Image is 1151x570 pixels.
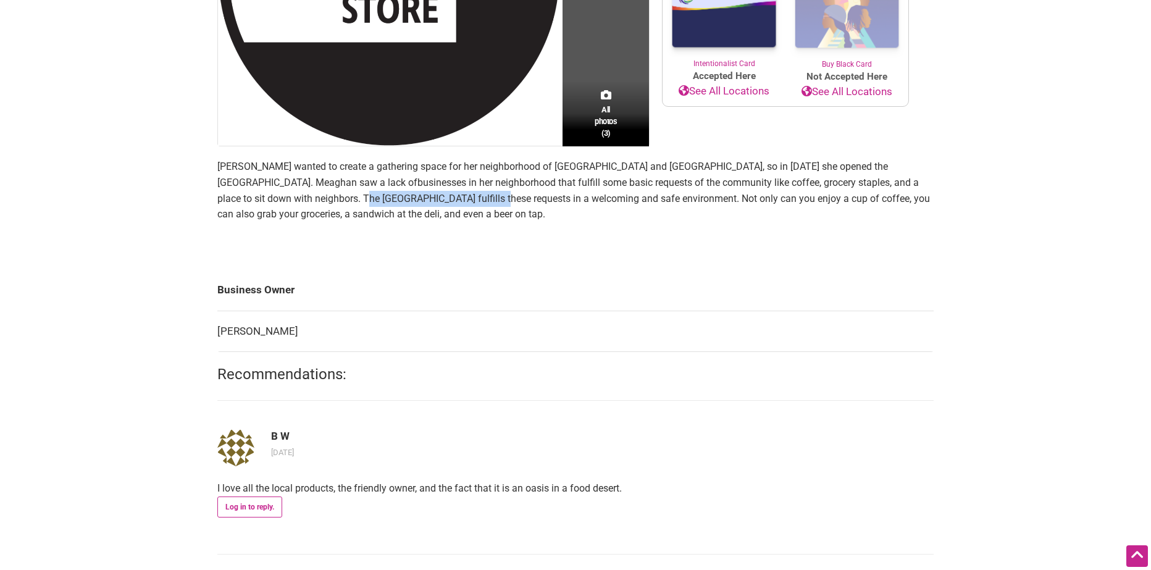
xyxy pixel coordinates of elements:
[785,84,908,100] a: See All Locations
[217,159,934,222] p: businesses in her neighborhood that fulfill some basic requests of the community like coffee, gro...
[217,270,934,311] td: Business Owner
[217,311,934,352] td: [PERSON_NAME]
[785,70,908,84] span: Not Accepted Here
[217,497,282,518] a: Log in to reply.
[271,429,290,442] b: B W
[271,448,294,457] a: [DATE]
[271,448,294,457] time: August 23, 2025 @ 7:26 pm
[217,480,934,497] p: I love all the local products, the friendly owner, and the fact that it is an oasis in a food des...
[663,69,785,83] span: Accepted Here
[663,83,785,99] a: See All Locations
[1126,545,1148,567] div: Scroll Back to Top
[595,104,617,139] span: All photos (3)
[217,161,888,188] span: [PERSON_NAME] wanted to create a gathering space for her neighborhood of [GEOGRAPHIC_DATA] and [G...
[217,364,934,385] h2: Recommendations:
